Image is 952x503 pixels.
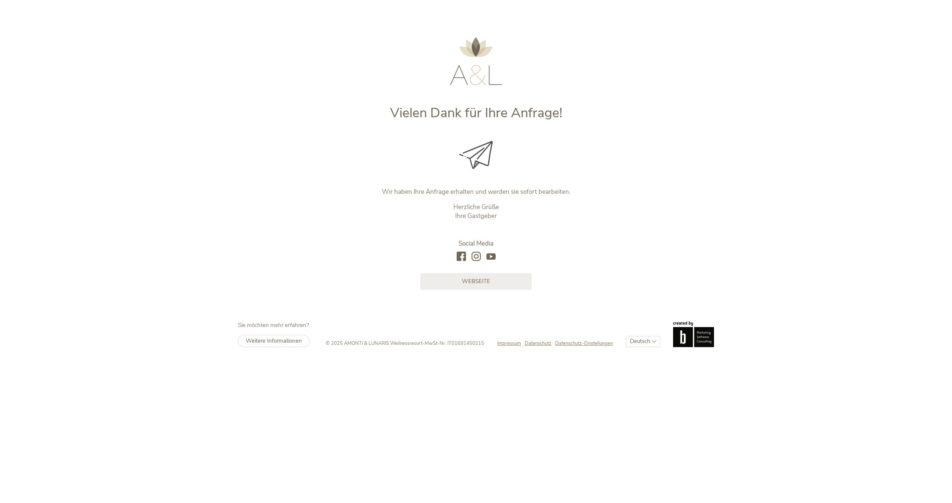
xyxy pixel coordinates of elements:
p: Herzliche Grüße Ihre Gastgeber [321,203,631,221]
a: facebook [457,252,466,262]
span: Weitere Informationen [246,337,302,345]
span: - [422,340,425,347]
img: Brandnamic GmbH | Leading Hospitality Solutions [673,321,714,347]
span: Vielen Dank für Ihre Anfrage! [390,104,562,122]
a: instagram [472,252,481,262]
a: Weitere Informationen [238,335,310,347]
a: youtube [486,252,496,262]
a: Impressum [497,340,525,347]
a: Datenschutz [525,340,555,347]
p: Wir haben Ihre Anfrage erhalten und werden sie sofort bearbeiten. [321,188,631,196]
span: Impressum [497,340,521,347]
span: Datenschutz [525,340,551,347]
span: Social Media [459,239,493,248]
img: Vielen Dank für Ihre Anfrage! [459,141,493,169]
span: Sie möchten mehr erfahren? [238,321,309,329]
a: Webseite [420,273,532,290]
span: © 2025 AMONTI & LUNARIS Wellnessresort [326,340,422,347]
span: MwSt-Nr. IT01691450215 [425,340,484,347]
img: AMONTI & LUNARIS Wellnessresort [450,37,502,85]
a: Datenschutz-Einstellungen [555,340,613,347]
span: Webseite [462,278,490,285]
